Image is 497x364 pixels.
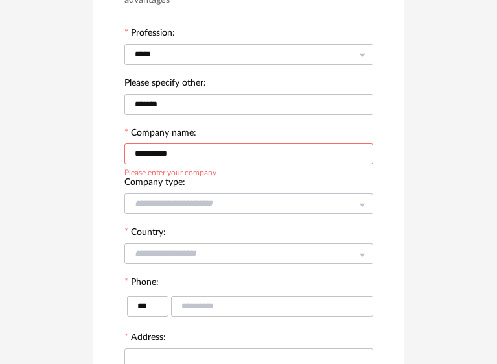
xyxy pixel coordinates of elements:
label: Company name: [124,128,196,140]
label: Please specify other: [124,79,206,90]
label: Country: [124,228,166,239]
div: Please enter your company [124,166,216,176]
label: Phone: [124,278,159,289]
label: Company type: [124,178,185,189]
label: Profession: [124,29,175,40]
label: Address: [124,333,166,345]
